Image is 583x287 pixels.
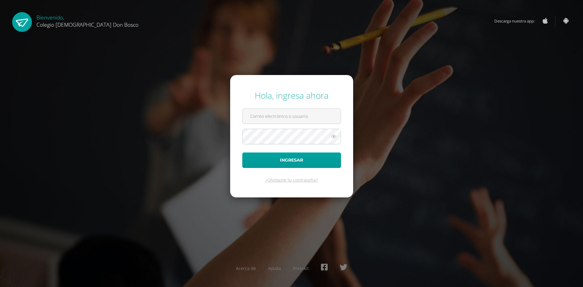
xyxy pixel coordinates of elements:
[243,109,341,124] input: Correo electrónico o usuario
[265,177,318,183] a: ¿Olvidaste tu contraseña?
[494,15,541,27] span: Descarga nuestra app:
[293,265,309,271] a: Presskit
[36,21,138,28] span: Colegio [DEMOGRAPHIC_DATA] Don Bosco
[242,152,341,168] button: Ingresar
[236,265,256,271] a: Acerca de
[242,90,341,101] div: Hola, ingresa ahora
[36,12,138,28] div: Bienvenido,
[268,265,281,271] a: Ayuda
